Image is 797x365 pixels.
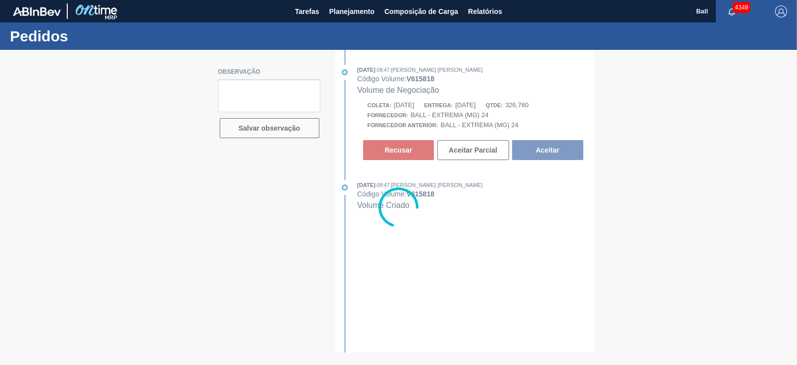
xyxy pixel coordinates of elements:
span: 4349 [733,2,750,13]
span: Planejamento [329,5,375,17]
span: Tarefas [295,5,319,17]
span: Relatórios [468,5,502,17]
img: TNhmsLtSVTkK8tSr43FrP2fwEKptu5GPRR3wAAAABJRU5ErkJggg== [13,7,61,16]
h1: Pedidos [10,30,187,42]
img: Logout [775,5,787,17]
span: Composição de Carga [385,5,458,17]
button: Notificações [716,4,748,18]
